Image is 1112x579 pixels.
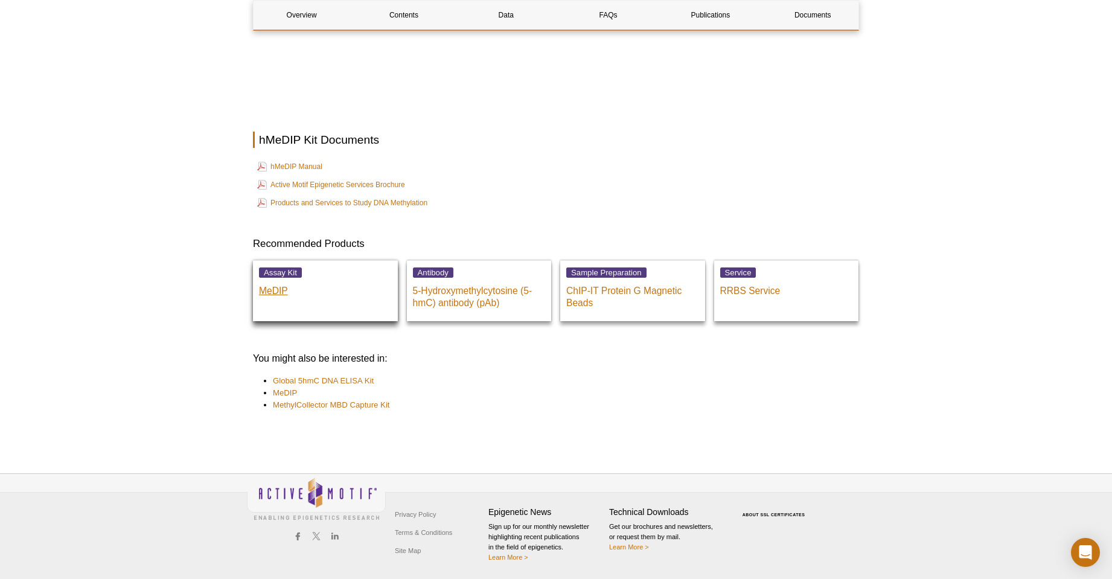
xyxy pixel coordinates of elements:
[566,279,699,309] p: ChIP-IT Protein G Magnetic Beads
[488,507,603,517] h4: Epigenetic News
[407,260,552,321] a: Antibody 5-Hydroxymethylcytosine (5-hmC) antibody (pAb)
[609,522,724,552] p: Get our brochures and newsletters, or request them by mail.
[257,196,427,210] a: Products and Services to Study DNA Methylation
[560,1,656,30] a: FAQs
[273,387,297,399] a: MeDIP
[254,1,350,30] a: Overview
[273,399,389,411] a: MethylCollector MBD Capture Kit
[253,237,859,251] h3: Recommended Products
[720,267,756,278] span: Service
[609,543,649,551] a: Learn More >
[392,505,439,523] a: Privacy Policy
[257,178,405,192] a: Active Motif Epigenetic Services Brochure
[413,267,453,278] span: Antibody
[253,351,859,366] h3: You might also be interested in:
[1071,538,1100,567] div: Open Intercom Messenger
[730,495,820,522] table: Click to Verify - This site chose Symantec SSL for secure e-commerce and confidential communicati...
[765,1,861,30] a: Documents
[566,267,647,278] span: Sample Preparation
[257,159,322,174] a: hMeDIP Manual
[273,375,374,387] a: Global 5hmC DNA ELISA Kit
[458,1,554,30] a: Data
[392,542,424,560] a: Site Map
[259,267,302,278] span: Assay Kit
[356,1,452,30] a: Contents
[253,260,398,321] a: Assay Kit MeDIP
[560,260,705,321] a: Sample Preparation ChIP-IT Protein G Magnetic Beads
[253,132,859,148] h2: hMeDIP Kit Documents
[714,260,859,321] a: Service RRBS Service
[720,279,853,297] p: RRBS Service
[259,279,392,297] p: MeDIP
[247,474,386,523] img: Active Motif,
[662,1,758,30] a: Publications
[413,279,546,309] p: 5-Hydroxymethylcytosine (5-hmC) antibody (pAb)
[743,513,805,517] a: ABOUT SSL CERTIFICATES
[488,554,528,561] a: Learn More >
[609,507,724,517] h4: Technical Downloads
[392,523,455,542] a: Terms & Conditions
[488,522,603,563] p: Sign up for our monthly newsletter highlighting recent publications in the field of epigenetics.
